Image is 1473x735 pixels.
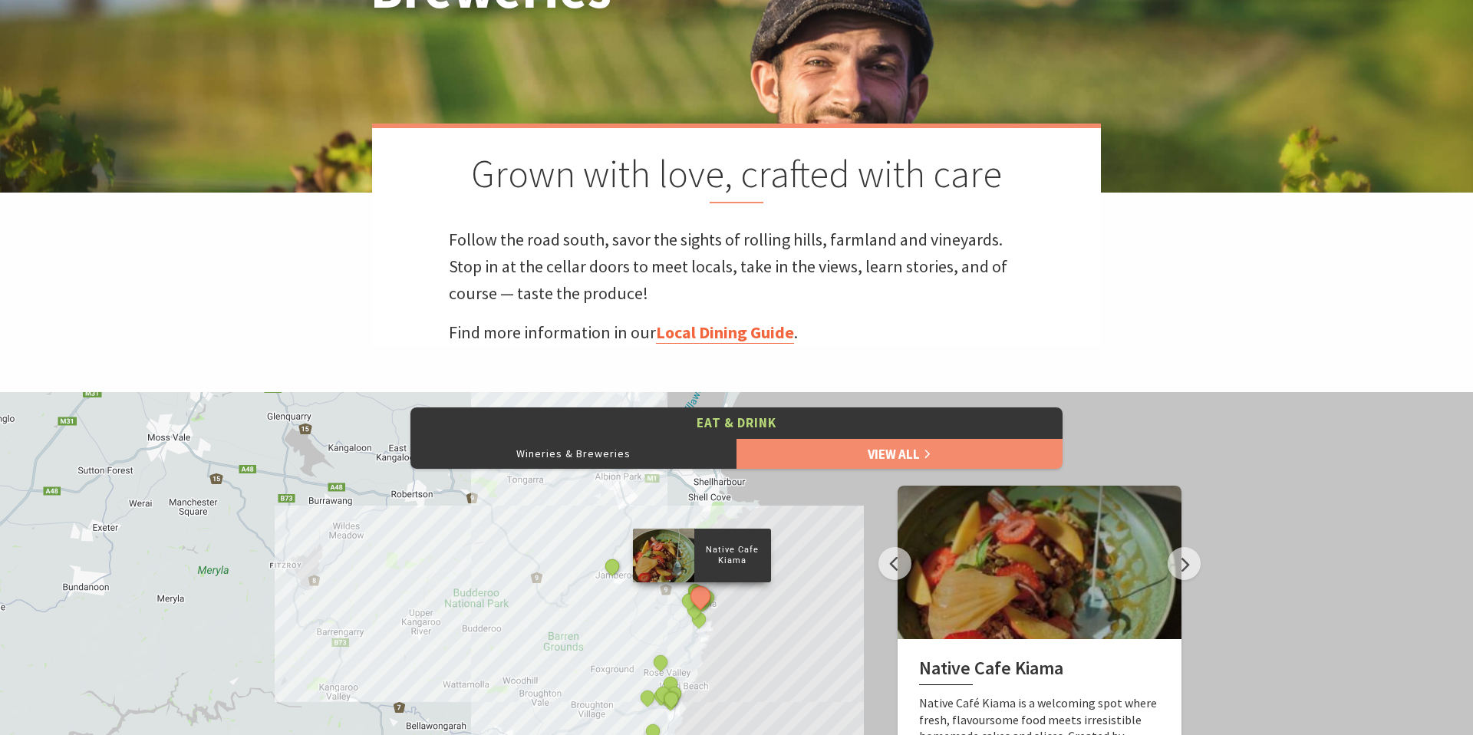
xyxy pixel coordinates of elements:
a: View All [736,438,1063,469]
button: See detail about Schottlanders Wagyu Beef [651,653,671,673]
p: Native Cafe Kiama [694,543,771,568]
button: See detail about Native Cafe Kiama [686,582,714,611]
a: Local Dining Guide [656,321,794,344]
button: See detail about Crooked River Estate [638,688,657,708]
button: Next [1168,547,1201,580]
button: See detail about Jamberoo Pub [602,556,622,576]
h2: Native Cafe Kiama [919,658,1160,685]
h2: Grown with love, crafted with care [449,151,1024,203]
p: Follow the road south, savor the sights of rolling hills, farmland and vineyards. Stop in at the ... [449,226,1024,308]
button: Wineries & Breweries [410,438,736,469]
button: See detail about Gather. By the Hill [661,690,681,710]
button: Previous [878,547,911,580]
p: Find more information in our . [449,319,1024,346]
button: Eat & Drink [410,407,1063,439]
